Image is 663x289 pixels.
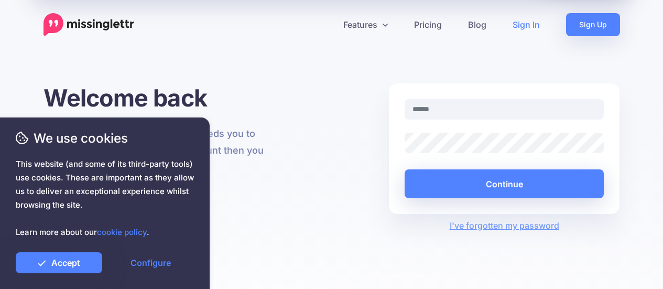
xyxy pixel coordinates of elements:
[401,13,455,36] a: Pricing
[330,13,401,36] a: Features
[107,252,194,273] a: Configure
[455,13,499,36] a: Blog
[16,252,102,273] a: Accept
[450,220,559,231] a: I've forgotten my password
[44,83,275,112] h1: Welcome back
[97,227,147,237] a: cookie policy
[16,157,194,239] span: This website (and some of its third-party tools) use cookies. These are important as they allow u...
[405,169,604,198] button: Continue
[16,129,194,147] span: We use cookies
[499,13,553,36] a: Sign In
[566,13,620,36] a: Sign Up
